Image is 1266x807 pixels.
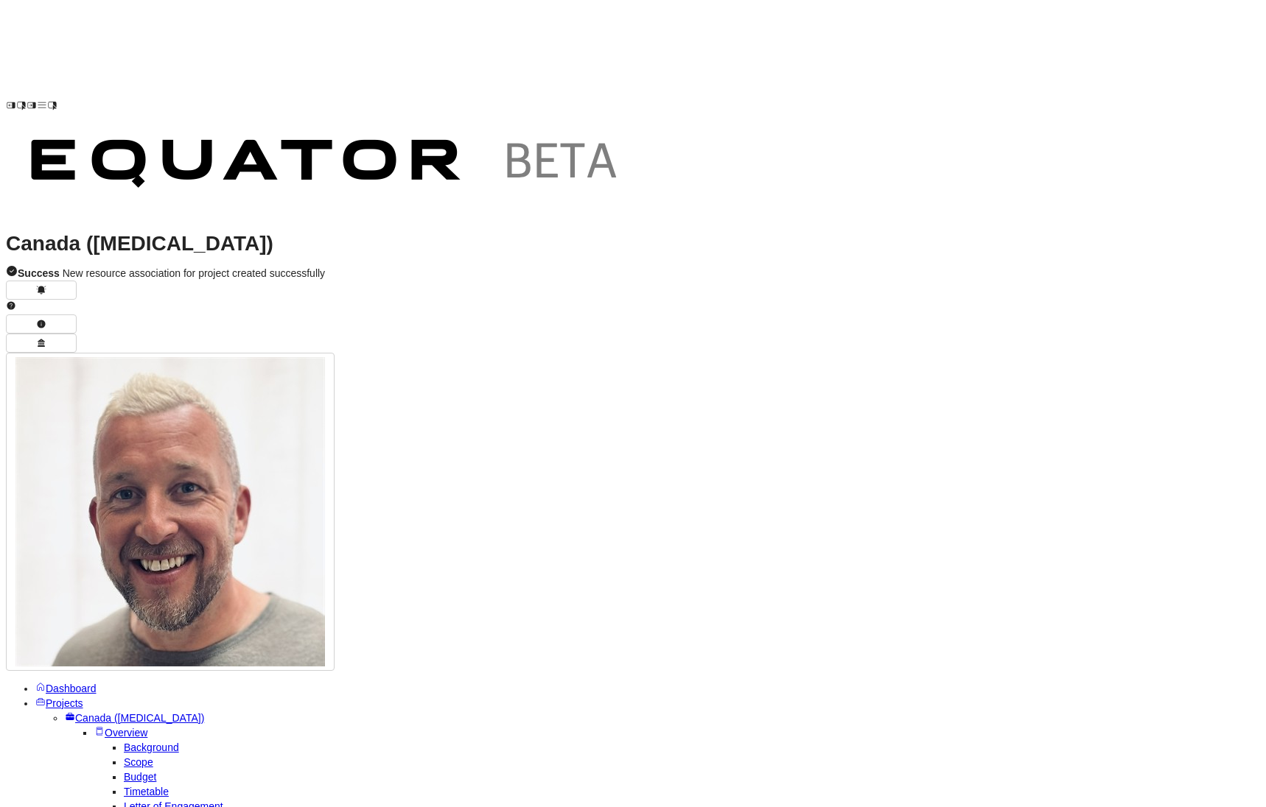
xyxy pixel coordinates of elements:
[6,114,647,219] img: Customer Logo
[15,357,325,666] img: Profile Icon
[18,267,325,279] span: New resource association for project created successfully
[46,697,83,709] span: Projects
[94,727,147,739] a: Overview
[57,6,699,110] img: Customer Logo
[124,756,153,768] a: Scope
[35,697,83,709] a: Projects
[18,267,60,279] strong: Success
[65,712,204,724] a: Canada ([MEDICAL_DATA])
[124,741,179,753] a: Background
[124,786,169,797] a: Timetable
[35,683,97,694] a: Dashboard
[124,771,156,783] a: Budget
[46,683,97,694] span: Dashboard
[105,727,147,739] span: Overview
[6,236,1260,251] h1: Canada ([MEDICAL_DATA])
[75,712,204,724] span: Canada ([MEDICAL_DATA])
